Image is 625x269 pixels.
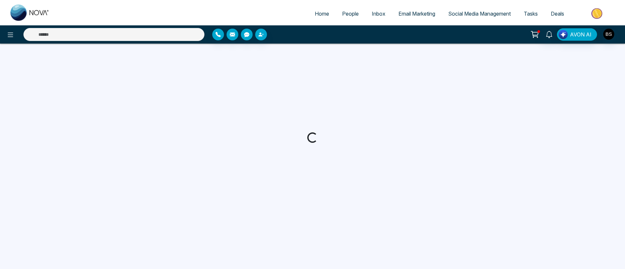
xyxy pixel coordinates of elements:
[517,7,544,20] a: Tasks
[442,7,517,20] a: Social Media Management
[308,7,336,20] a: Home
[524,10,538,17] span: Tasks
[544,7,571,20] a: Deals
[342,10,359,17] span: People
[551,10,564,17] span: Deals
[10,5,49,21] img: Nova CRM Logo
[603,29,614,40] img: User Avatar
[365,7,392,20] a: Inbox
[574,6,621,21] img: Market-place.gif
[557,28,597,41] button: AVON AI
[398,10,435,17] span: Email Marketing
[336,7,365,20] a: People
[570,31,591,38] span: AVON AI
[448,10,511,17] span: Social Media Management
[315,10,329,17] span: Home
[372,10,385,17] span: Inbox
[559,30,568,39] img: Lead Flow
[392,7,442,20] a: Email Marketing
